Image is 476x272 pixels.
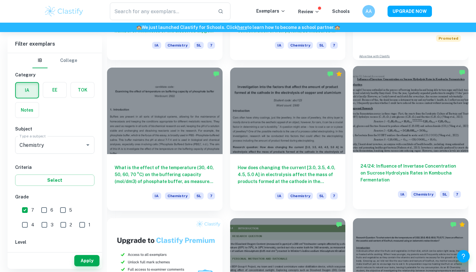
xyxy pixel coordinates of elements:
[15,164,94,171] h6: Criteria
[213,71,219,77] img: Marked
[194,192,204,199] span: SL
[237,25,247,30] a: here
[275,192,284,199] span: IA
[336,71,342,77] div: Premium
[15,193,94,200] h6: Grade
[353,68,468,211] a: 24/24: Influence of Invertase Concentration on Sucrose Hydrolysis Rates in Kombucha FermentationI...
[44,5,84,18] img: Clastify logo
[152,42,161,49] span: IA
[359,54,390,58] a: Advertise with Clastify
[336,221,342,228] img: Marked
[152,192,161,199] span: IA
[15,71,94,78] h6: Category
[8,35,102,53] h6: Filter exemplars
[15,175,94,186] button: Select
[365,8,372,15] h6: AA
[457,250,470,263] button: Help and Feedback
[398,191,407,198] span: IA
[450,221,456,228] img: Marked
[230,68,346,211] a: How does changing the current [3.0, 3.5, 4.0, 4.5, 5.0 A] in electrolysis affect the mass of prod...
[194,42,204,49] span: SL
[256,8,286,14] p: Exemplars
[440,191,450,198] span: SL
[362,5,375,18] button: AA
[74,255,99,266] button: Apply
[107,68,223,211] a: What is the effect of the temperature (30, 40, 50, 60, 70 °C) on the buffering capacity (mol/dm3)...
[288,192,313,199] span: Chemistry
[16,83,38,98] button: IA
[332,9,350,14] a: Schools
[238,164,338,185] h6: How does changing the current [3.0, 3.5, 4.0, 4.5, 5.0 A] in electrolysis affect the mass of prod...
[50,207,53,214] span: 6
[330,192,338,199] span: 7
[388,6,432,17] button: UPGRADE NOW
[327,71,333,77] img: Marked
[43,82,66,97] button: EE
[317,192,326,199] span: SL
[32,53,77,68] div: Filter type choice
[83,141,92,149] button: Open
[69,207,72,214] span: 5
[207,192,215,199] span: 7
[360,163,461,183] h6: 24/24: Influence of Invertase Concentration on Sucrose Hydrolysis Rates in Kombucha Fermentation
[436,35,461,42] span: Promoted
[288,42,313,49] span: Chemistry
[60,53,77,68] button: College
[317,42,326,49] span: SL
[115,164,215,185] h6: What is the effect of the temperature (30, 40, 50, 60, 70 °C) on the buffering capacity (mol/dm3)...
[165,42,190,49] span: Chemistry
[31,221,34,228] span: 4
[207,42,215,49] span: 7
[136,25,142,30] span: 🏫
[298,8,320,15] p: Review
[15,103,39,118] button: Notes
[275,42,284,49] span: IA
[15,239,94,246] h6: Level
[31,207,34,214] span: 7
[71,82,94,97] button: TOK
[110,3,213,20] input: Search for any exemplars...
[1,24,475,31] h6: We just launched Clastify for Schools. Click to learn how to become a school partner.
[459,221,465,228] div: Premium
[330,42,338,49] span: 7
[453,191,461,198] span: 7
[165,192,190,199] span: Chemistry
[32,53,48,68] button: IB
[70,221,72,228] span: 2
[88,221,90,228] span: 1
[411,191,436,198] span: Chemistry
[15,125,94,132] h6: Subject
[20,133,46,139] label: Type a subject
[335,25,340,30] span: 🏫
[51,221,54,228] span: 3
[459,69,465,75] img: Marked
